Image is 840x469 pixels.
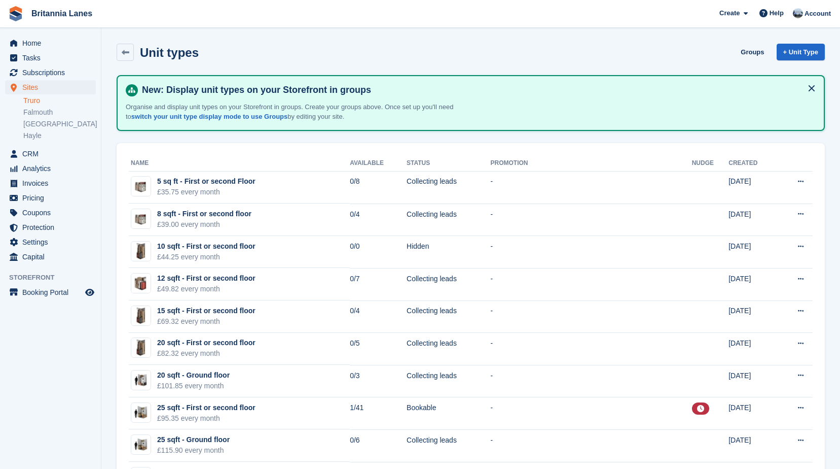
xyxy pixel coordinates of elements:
td: - [490,171,691,204]
td: - [490,204,691,236]
span: Booking Portal [22,285,83,299]
div: £101.85 every month [157,381,230,391]
td: [DATE] [728,397,777,430]
div: 8 sqft - First or second floor [157,209,251,219]
a: menu [5,176,96,190]
div: 5 sq ft - First or second Floor [157,176,255,187]
td: Collecting leads [407,333,490,365]
img: stora-icon-8386f47178a22dfd0bd8f6a31ec36ba5ce8667c1dd55bd0f319d3a0aa187defe.svg [8,6,23,21]
span: CRM [22,147,83,161]
a: Preview store [84,286,96,298]
td: - [490,365,691,397]
a: menu [5,206,96,220]
p: Organise and display unit types on your Storefront in groups. Create your groups above. Once set ... [126,102,481,122]
img: Locker%20Medium%202%20-%20Plain.jpg [131,274,151,293]
span: Create [719,8,740,18]
img: Locker%20Large%20-%20Plain.jpg [131,306,151,325]
a: menu [5,80,96,94]
th: Created [728,155,777,172]
div: 25 sqft - Ground floor [157,434,230,445]
a: menu [5,65,96,80]
a: menu [5,51,96,65]
span: Analytics [22,161,83,176]
span: Help [770,8,784,18]
a: Groups [737,44,768,60]
td: Hidden [407,236,490,269]
img: Locker%20Large%20-%20Plain.jpg [131,338,151,357]
span: Coupons [22,206,83,220]
a: menu [5,285,96,299]
a: Hayle [23,131,96,141]
div: 20 sqft - Ground floor [157,370,230,381]
span: Storefront [9,273,101,283]
a: menu [5,235,96,249]
div: £95.35 every month [157,413,255,424]
a: menu [5,220,96,234]
td: [DATE] [728,333,777,365]
span: Tasks [22,51,83,65]
img: 20-sqft-unit.jpg [131,373,151,388]
th: Available [350,155,407,172]
td: - [490,268,691,300]
a: + Unit Type [777,44,825,60]
td: - [490,236,691,269]
div: 20 sqft - First or second floor [157,338,255,348]
td: Collecting leads [407,429,490,462]
div: £82.32 every month [157,348,255,359]
span: Invoices [22,176,83,190]
a: menu [5,147,96,161]
span: Home [22,36,83,50]
div: 10 sqft - First or second floor [157,241,255,252]
td: 0/4 [350,204,407,236]
td: 0/4 [350,300,407,333]
div: £44.25 every month [157,252,255,262]
td: [DATE] [728,236,777,269]
td: 0/0 [350,236,407,269]
div: 15 sqft - First or second floor [157,306,255,316]
a: menu [5,191,96,205]
td: - [490,397,691,430]
div: 12 sqft - First or second floor [157,273,255,284]
img: Locker%20Small%20-%20Plain.jpg [131,209,151,228]
h2: Unit types [140,46,199,59]
div: £49.82 every month [157,284,255,294]
td: [DATE] [728,268,777,300]
span: Account [805,9,831,19]
a: Britannia Lanes [27,5,96,22]
a: switch your unit type display mode to use Groups [131,113,287,120]
td: - [490,300,691,333]
td: Collecting leads [407,300,490,333]
div: 25 sqft - First or second floor [157,403,255,413]
td: Bookable [407,397,490,430]
td: [DATE] [728,300,777,333]
td: Collecting leads [407,365,490,397]
a: [GEOGRAPHIC_DATA] [23,119,96,129]
span: Protection [22,220,83,234]
td: [DATE] [728,429,777,462]
th: Name [129,155,350,172]
a: menu [5,36,96,50]
td: 0/6 [350,429,407,462]
div: £39.00 every month [157,219,251,230]
a: menu [5,250,96,264]
td: Collecting leads [407,204,490,236]
span: Settings [22,235,83,249]
h4: New: Display unit types on your Storefront in groups [138,84,816,96]
img: Locker%20Small%20-%20Plain.jpg [131,177,151,196]
th: Nudge [692,155,729,172]
td: 0/5 [350,333,407,365]
th: Status [407,155,490,172]
td: [DATE] [728,204,777,236]
img: Locker%20Large%20-%20Plain.jpg [131,242,151,261]
td: 0/8 [350,171,407,204]
a: menu [5,161,96,176]
img: 25-sqft-unit.jpg [131,438,151,452]
td: Collecting leads [407,268,490,300]
th: Promotion [490,155,691,172]
td: [DATE] [728,365,777,397]
td: - [490,333,691,365]
td: [DATE] [728,171,777,204]
a: Truro [23,96,96,106]
a: Falmouth [23,108,96,117]
td: 0/7 [350,268,407,300]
